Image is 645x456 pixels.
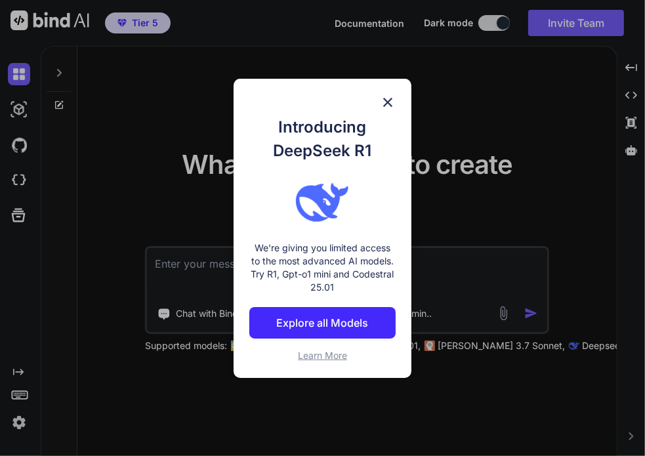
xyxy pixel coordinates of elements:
span: Learn More [298,350,347,361]
img: close [380,94,396,110]
h1: Introducing DeepSeek R1 [249,115,395,163]
img: bind logo [296,176,348,228]
p: Explore all Models [276,315,368,331]
p: We're giving you limited access to the most advanced AI models. Try R1, Gpt-o1 mini and Codestral... [249,241,395,294]
button: Explore all Models [249,307,395,339]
